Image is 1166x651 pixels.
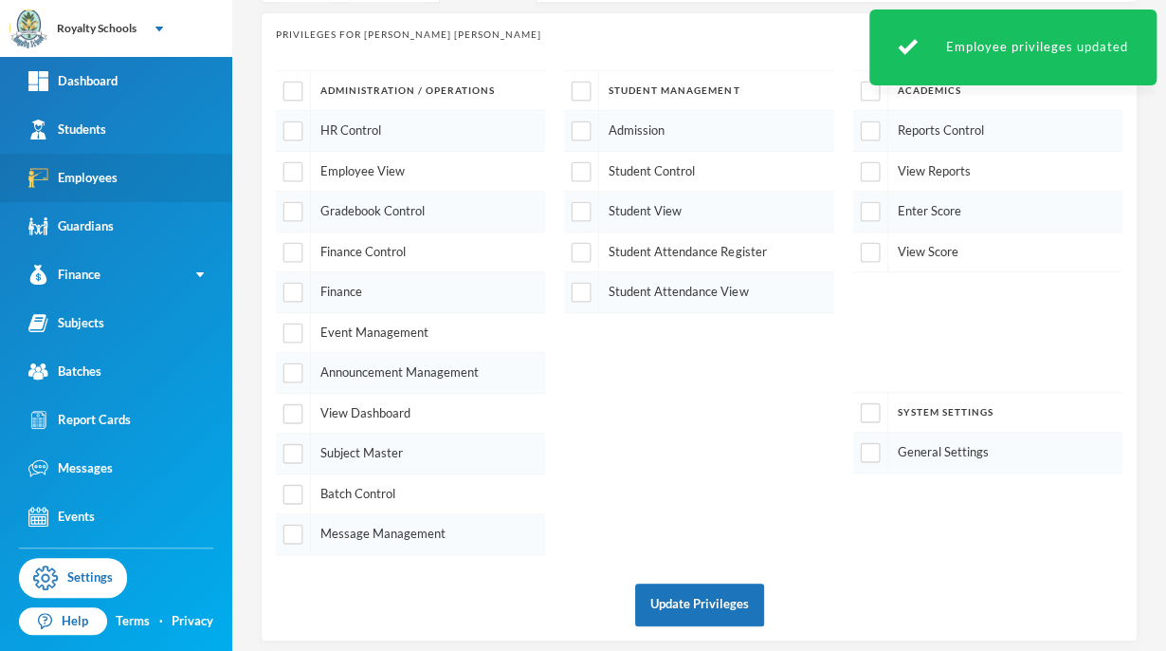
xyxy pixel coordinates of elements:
[853,232,1122,273] div: View Score
[276,192,545,232] div: Gradebook Control
[276,353,545,394] div: Announcement Management
[28,313,104,333] div: Subjects
[564,71,833,111] div: Student Management
[276,514,545,555] div: Message Management
[276,152,545,193] div: Employee View
[28,120,106,139] div: Students
[276,434,545,474] div: Subject Master
[10,10,48,48] img: logo
[276,232,545,273] div: Finance Control
[853,111,1122,152] div: Reports Control
[276,394,545,435] div: View Dashboard
[853,433,1122,474] div: General Settings
[564,111,833,152] div: Admission
[635,584,764,626] button: Update Privileges
[853,192,1122,232] div: Enter Score
[564,192,833,232] div: Student View
[28,362,101,381] div: Batches
[276,111,545,152] div: HR Control
[57,20,137,37] div: Royalty Schools
[276,28,1122,42] div: Privileges for [PERSON_NAME] [PERSON_NAME]
[276,474,545,515] div: Batch Control
[28,216,114,236] div: Guardians
[28,458,113,478] div: Messages
[28,168,118,188] div: Employees
[28,265,100,285] div: Finance
[869,9,1157,85] div: Employee privileges updated
[564,272,833,313] div: Student Attendance View
[19,558,127,598] a: Settings
[172,612,213,631] a: Privacy
[28,507,95,527] div: Events
[276,272,545,313] div: Finance
[19,607,107,636] a: Help
[853,393,1122,433] div: System Settings
[159,612,163,631] div: ·
[276,313,545,354] div: Event Management
[116,612,150,631] a: Terms
[276,71,545,111] div: Administration / Operations
[564,152,833,193] div: Student Control
[28,71,118,91] div: Dashboard
[853,152,1122,193] div: View Reports
[853,71,1122,111] div: Academics
[28,410,131,430] div: Report Cards
[564,232,833,273] div: Student Attendance Register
